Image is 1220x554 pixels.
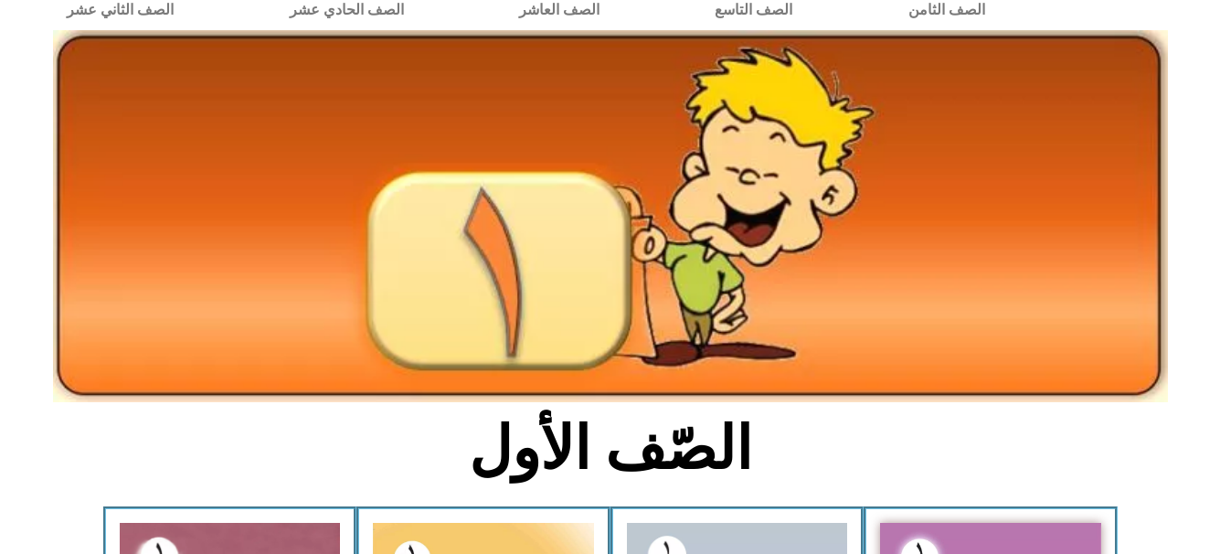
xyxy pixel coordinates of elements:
h2: الصّف الأول [308,413,912,485]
